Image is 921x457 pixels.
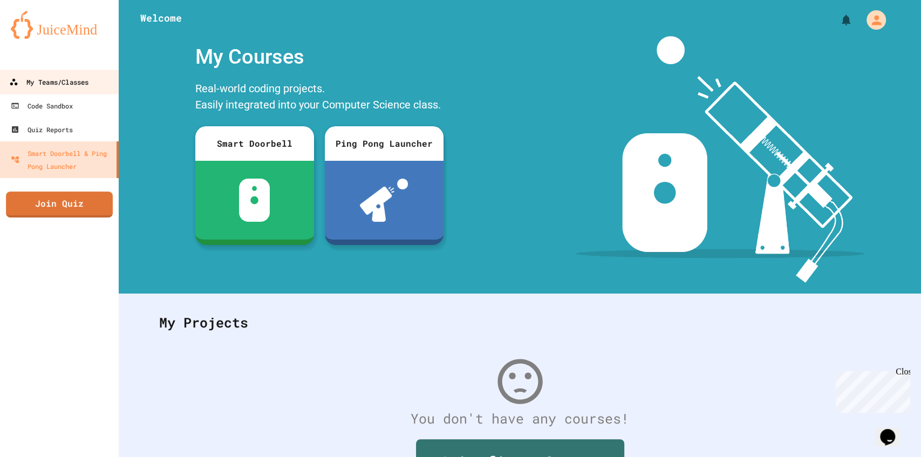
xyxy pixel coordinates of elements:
[6,192,113,217] a: Join Quiz
[4,4,74,69] div: Chat with us now!Close
[325,126,444,161] div: Ping Pong Launcher
[148,408,891,429] div: You don't have any courses!
[11,11,108,39] img: logo-orange.svg
[195,126,314,161] div: Smart Doorbell
[820,11,855,29] div: My Notifications
[11,99,73,112] div: Code Sandbox
[190,78,449,118] div: Real-world coding projects. Easily integrated into your Computer Science class.
[148,302,891,344] div: My Projects
[239,179,270,222] img: sdb-white.svg
[9,76,88,89] div: My Teams/Classes
[576,36,865,283] img: banner-image-my-projects.png
[876,414,910,446] iframe: chat widget
[360,179,408,222] img: ppl-with-ball.png
[855,8,889,32] div: My Account
[831,367,910,413] iframe: chat widget
[190,36,449,78] div: My Courses
[11,123,73,136] div: Quiz Reports
[11,147,112,173] div: Smart Doorbell & Ping Pong Launcher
